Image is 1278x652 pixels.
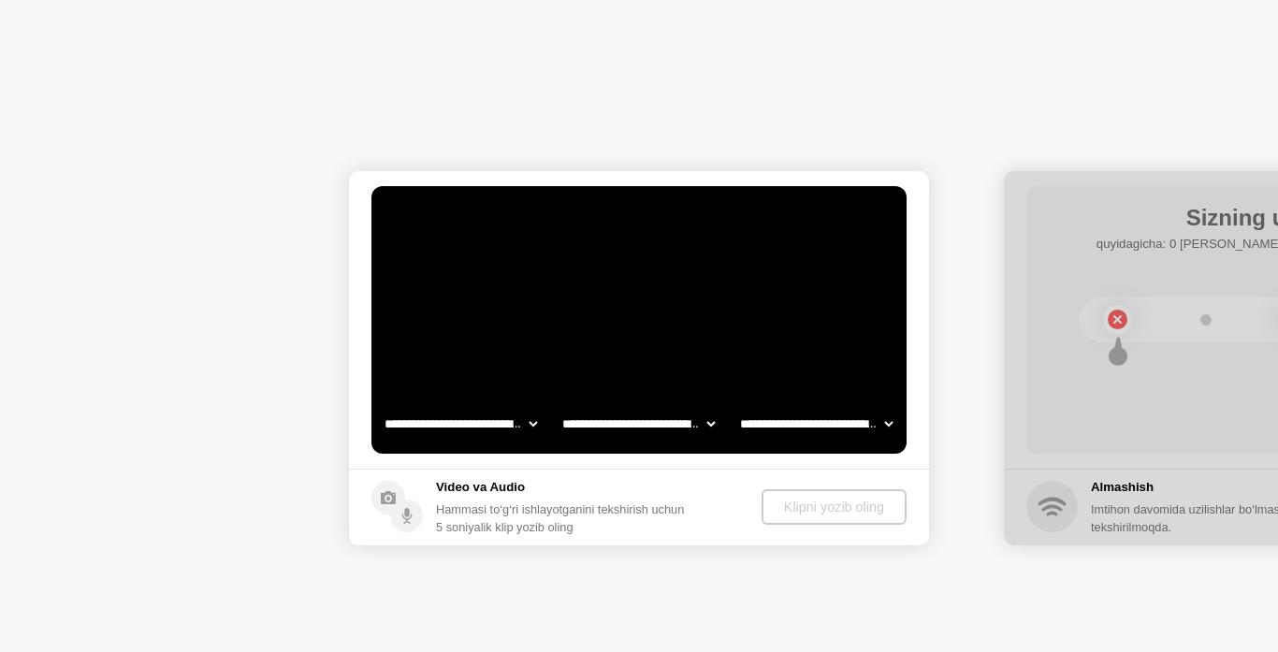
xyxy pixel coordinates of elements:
[436,478,686,497] h5: Video va Audio
[736,405,896,442] select: Available microphones
[769,500,899,514] div: Klipni yozib oling
[436,500,686,536] div: Hammasi to‘g‘ri ishlayotganini tekshirish uchun 5 soniyalik klip yozib oling
[381,405,541,442] select: Available cameras
[762,489,907,525] button: Klipni yozib oling
[559,405,719,442] select: Available speakers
